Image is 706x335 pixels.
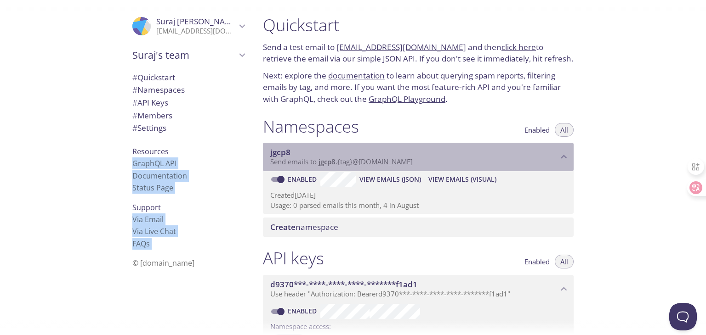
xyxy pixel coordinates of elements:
a: Enabled [286,307,320,315]
label: Namespace access: [270,319,331,332]
h1: Namespaces [263,116,359,137]
div: Quickstart [125,71,252,84]
iframe: Help Scout Beacon - Open [669,303,697,330]
div: Members [125,109,252,122]
span: jgcp8 [270,147,290,157]
div: Namespaces [125,84,252,96]
div: jgcp8 namespace [263,143,574,171]
a: documentation [328,70,385,81]
span: View Emails (Visual) [428,174,496,185]
span: jgcp8 [319,157,336,166]
p: Send a test email to and then to retrieve the email via our simple JSON API. If you don't see it ... [263,41,574,65]
span: s [146,239,150,249]
a: Status Page [132,183,173,193]
p: Created [DATE] [270,190,566,200]
button: All [555,123,574,137]
div: Team Settings [125,122,252,134]
a: [EMAIL_ADDRESS][DOMAIN_NAME] [336,42,466,52]
span: Resources [132,146,169,156]
span: Suraj [PERSON_NAME] [156,16,239,27]
span: Quickstart [132,72,175,83]
button: View Emails (JSON) [356,172,425,187]
button: View Emails (Visual) [425,172,500,187]
div: Suraj's team [125,43,252,67]
a: Via Email [132,214,164,224]
h1: Quickstart [263,15,574,35]
div: Create namespace [263,218,574,237]
a: Documentation [132,171,187,181]
p: [EMAIL_ADDRESS][DOMAIN_NAME] [156,27,236,36]
p: Usage: 0 parsed emails this month, 4 in August [270,201,566,210]
a: GraphQL API [132,158,176,168]
div: API Keys [125,96,252,109]
a: Via Live Chat [132,226,176,236]
span: # [132,84,137,95]
p: Next: explore the to learn about querying spam reports, filtering emails by tag, and more. If you... [263,70,574,105]
a: FAQ [132,239,150,249]
div: Suraj Korishetti [125,11,252,41]
a: Enabled [286,175,320,184]
span: Members [132,110,172,121]
a: GraphQL Playground [369,94,445,104]
span: View Emails (JSON) [359,174,421,185]
span: Create [270,222,296,232]
span: API Keys [132,97,168,108]
span: # [132,72,137,83]
h1: API keys [263,248,324,268]
span: Send emails to . {tag} @[DOMAIN_NAME] [270,157,413,166]
span: # [132,123,137,133]
button: All [555,255,574,268]
button: Enabled [519,123,555,137]
span: # [132,97,137,108]
span: Settings [132,123,166,133]
span: # [132,110,137,121]
span: Namespaces [132,84,185,95]
button: Enabled [519,255,555,268]
span: namespace [270,222,338,232]
span: Suraj's team [132,49,236,61]
span: Support [132,202,161,212]
span: © [DOMAIN_NAME] [132,258,194,268]
a: click here [501,42,536,52]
